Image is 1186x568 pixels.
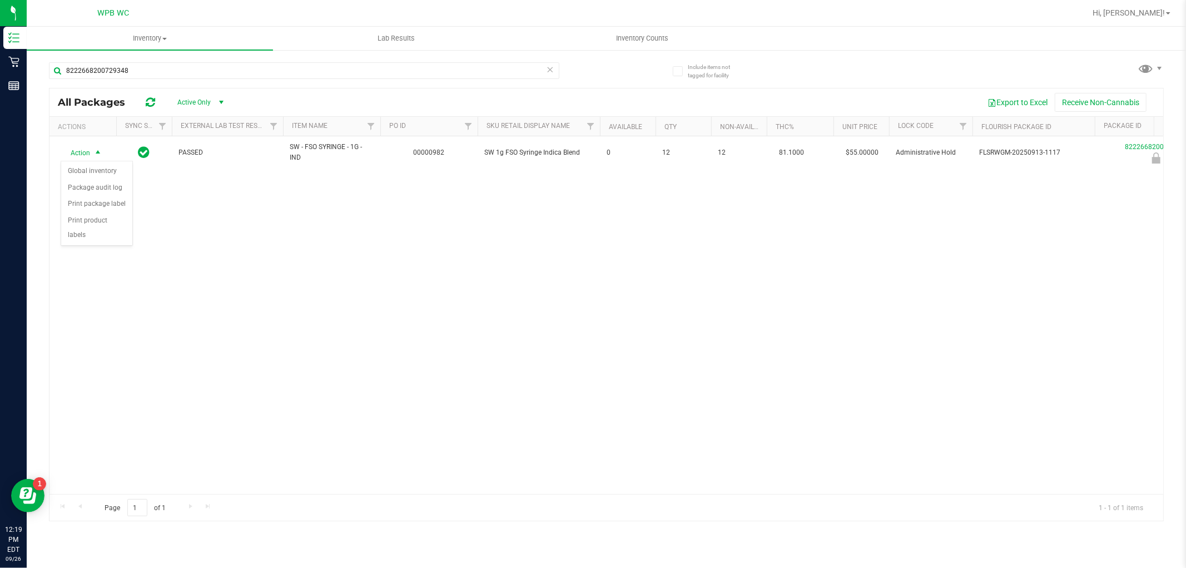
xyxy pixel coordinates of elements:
span: PASSED [178,147,276,158]
button: Receive Non-Cannabis [1055,93,1147,112]
span: $55.00000 [840,145,884,161]
a: Item Name [292,122,327,130]
li: Print package label [61,196,132,213]
inline-svg: Retail [8,56,19,67]
span: Lab Results [363,33,430,43]
span: SW - FSO SYRINGE - 1G - IND [290,142,374,163]
a: Filter [265,117,283,136]
a: Sku Retail Display Name [487,122,570,130]
span: Inventory Counts [602,33,684,43]
li: Global inventory [61,163,132,180]
span: Inventory [27,33,273,43]
span: Include items not tagged for facility [688,63,743,80]
a: External Lab Test Result [181,122,268,130]
span: 0 [607,147,649,158]
span: Action [61,145,91,161]
a: Lock Code [898,122,934,130]
a: Sync Status [125,122,168,130]
span: SW 1g FSO Syringe Indica Blend [484,147,593,158]
a: Unit Price [842,123,877,131]
a: Inventory Counts [519,27,766,50]
span: All Packages [58,96,136,108]
span: Page of 1 [95,499,175,516]
a: THC% [776,123,794,131]
span: Clear [547,62,554,77]
inline-svg: Reports [8,80,19,91]
inline-svg: Inventory [8,32,19,43]
a: Package ID [1104,122,1142,130]
a: Filter [954,117,972,136]
input: 1 [127,499,147,516]
a: Filter [459,117,478,136]
a: Lab Results [273,27,519,50]
span: 12 [718,147,760,158]
a: PO ID [389,122,406,130]
span: 81.1000 [773,145,810,161]
div: Actions [58,123,112,131]
a: Flourish Package ID [981,123,1051,131]
a: 00000982 [414,149,445,156]
p: 12:19 PM EDT [5,525,22,555]
input: Search Package ID, Item Name, SKU, Lot or Part Number... [49,62,559,79]
a: Inventory [27,27,273,50]
a: Filter [362,117,380,136]
span: In Sync [138,145,150,160]
p: 09/26 [5,555,22,563]
li: Print product labels [61,213,132,243]
span: select [91,145,105,161]
span: FLSRWGM-20250913-1117 [979,147,1088,158]
button: Export to Excel [980,93,1055,112]
span: Administrative Hold [896,147,966,158]
span: Hi, [PERSON_NAME]! [1093,8,1165,17]
span: 12 [662,147,704,158]
a: Filter [582,117,600,136]
iframe: Resource center [11,479,44,512]
span: 1 - 1 of 1 items [1090,499,1152,516]
iframe: Resource center unread badge [33,477,46,491]
a: Available [609,123,642,131]
a: Filter [153,117,172,136]
span: WPB WC [98,8,130,18]
a: Qty [664,123,677,131]
li: Package audit log [61,180,132,196]
a: Non-Available [720,123,770,131]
